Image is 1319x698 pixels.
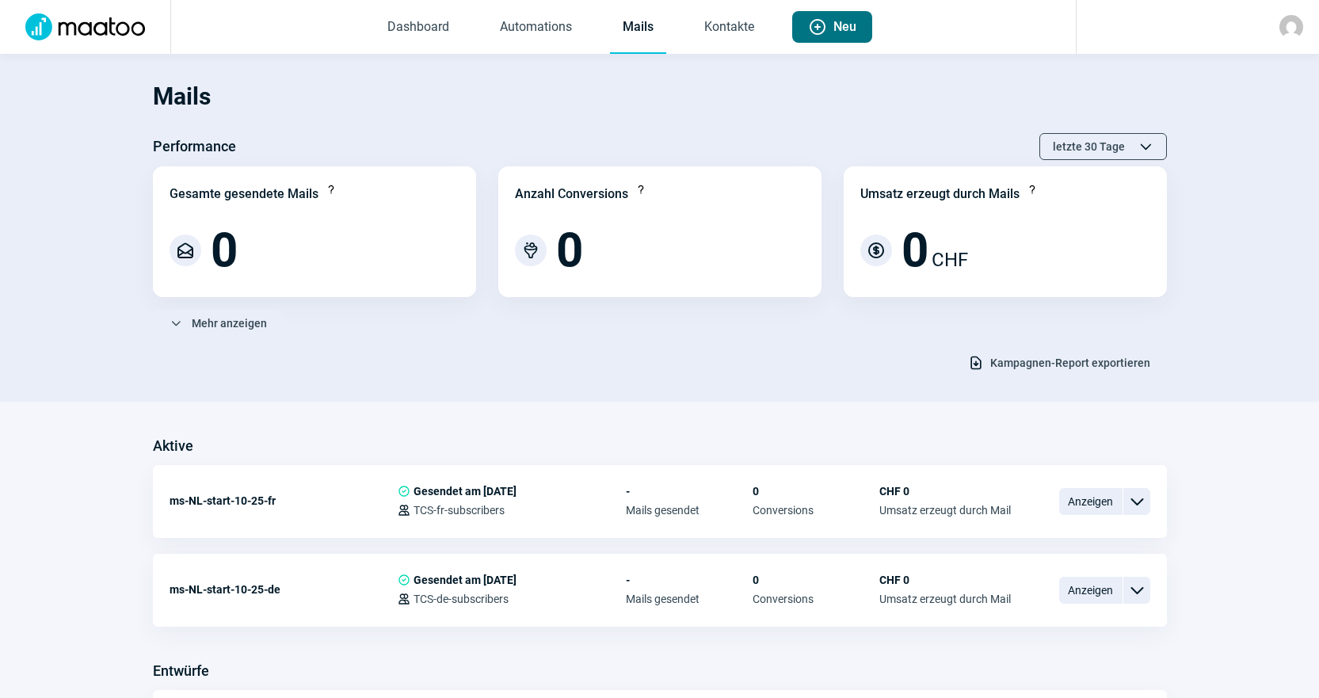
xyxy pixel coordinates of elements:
span: 0 [753,485,879,498]
h3: Performance [153,134,236,159]
button: Neu [792,11,872,43]
span: Mails gesendet [626,593,753,605]
button: Kampagnen-Report exportieren [951,349,1167,376]
div: ms-NL-start-10-25-de [170,574,398,605]
span: TCS-fr-subscribers [414,504,505,517]
div: Anzahl Conversions [515,185,628,204]
h3: Aktive [153,433,193,459]
span: Conversions [753,504,879,517]
span: - [626,485,753,498]
span: Gesendet am [DATE] [414,574,517,586]
span: - [626,574,753,586]
span: 0 [556,227,583,274]
span: 0 [211,227,238,274]
span: 0 [902,227,928,274]
a: Kontakte [692,2,767,54]
button: Mehr anzeigen [153,310,284,337]
img: Logo [16,13,154,40]
span: Conversions [753,593,879,605]
span: letzte 30 Tage [1053,134,1125,159]
span: Anzeigen [1059,577,1123,604]
span: Neu [833,11,856,43]
img: avatar [1279,15,1303,39]
div: Umsatz erzeugt durch Mails [860,185,1020,204]
a: Dashboard [375,2,462,54]
a: Automations [487,2,585,54]
div: ms-NL-start-10-25-fr [170,485,398,517]
span: CHF 0 [879,574,1011,586]
span: 0 [753,574,879,586]
span: Gesendet am [DATE] [414,485,517,498]
span: Mails gesendet [626,504,753,517]
span: CHF [932,246,968,274]
span: Anzeigen [1059,488,1123,515]
span: TCS-de-subscribers [414,593,509,605]
span: CHF 0 [879,485,1011,498]
a: Mails [610,2,666,54]
h1: Mails [153,70,1167,124]
h3: Entwürfe [153,658,209,684]
span: Kampagnen-Report exportieren [990,350,1150,376]
span: Mehr anzeigen [192,311,267,336]
span: Umsatz erzeugt durch Mail [879,504,1011,517]
div: Gesamte gesendete Mails [170,185,318,204]
span: Umsatz erzeugt durch Mail [879,593,1011,605]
